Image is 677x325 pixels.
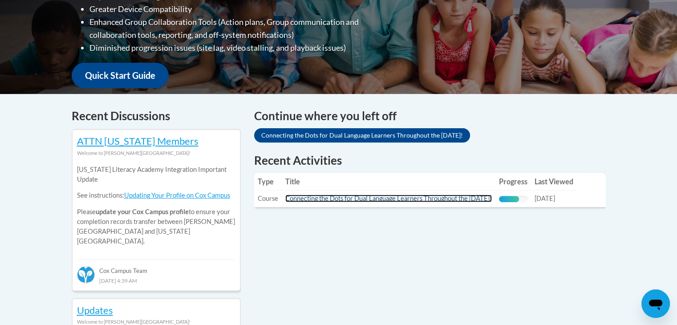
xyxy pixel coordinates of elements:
[499,196,519,202] div: Progress, %
[282,173,495,191] th: Title
[254,152,606,168] h1: Recent Activities
[77,259,235,275] div: Cox Campus Team
[254,107,606,125] h4: Continue where you left off
[285,195,492,202] a: Connecting the Dots for Dual Language Learners Throughout the [DATE]!
[77,165,235,184] p: [US_STATE] Literacy Academy Integration Important Update
[77,158,235,253] div: Please to ensure your completion records transfer between [PERSON_NAME][GEOGRAPHIC_DATA] and [US_...
[96,208,189,215] b: update your Cox Campus profile
[89,3,394,16] li: Greater Device Compatibility
[72,107,241,125] h4: Recent Discussions
[77,191,235,200] p: See instructions:
[77,266,95,284] img: Cox Campus Team
[535,195,555,202] span: [DATE]
[77,135,199,147] a: ATTN [US_STATE] Members
[89,16,394,41] li: Enhanced Group Collaboration Tools (Action plans, Group communication and collaboration tools, re...
[531,173,577,191] th: Last Viewed
[124,191,230,199] a: Updating Your Profile on Cox Campus
[77,304,113,316] a: Updates
[258,195,278,202] span: Course
[254,173,282,191] th: Type
[77,148,235,158] div: Welcome to [PERSON_NAME][GEOGRAPHIC_DATA]!
[89,41,394,54] li: Diminished progression issues (site lag, video stalling, and playback issues)
[72,63,169,88] a: Quick Start Guide
[77,276,235,285] div: [DATE] 4:39 AM
[495,173,531,191] th: Progress
[641,289,670,318] iframe: Button to launch messaging window
[254,128,470,142] a: Connecting the Dots for Dual Language Learners Throughout the [DATE]!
